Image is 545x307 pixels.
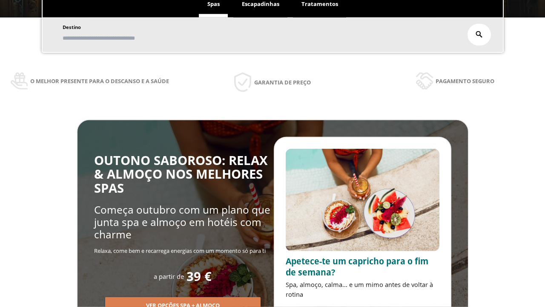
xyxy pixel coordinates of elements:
span: Destino [63,24,81,30]
span: Spa, almoço, calma... e um mimo antes de voltar à rotina [286,280,433,298]
span: Apetece-te um capricho para o fim de semana? [286,255,428,278]
img: promo-sprunch.ElVl7oUD.webp [286,149,439,252]
span: Garantia de preço [254,78,311,87]
span: O melhor presente para o descanso e a saúde [30,76,169,86]
span: Relaxa, come bem e recarrega energias com um momento só para ti [94,247,266,255]
span: OUTONO SABOROSO: RELAX & ALMOÇO NOS MELHORES SPAS [94,152,268,197]
span: Pagamento seguro [436,76,494,86]
span: a partir de [154,272,184,281]
span: 39 € [186,269,212,284]
span: Começa outubro com um plano que junta spa e almoço em hotéis com charme [94,203,270,242]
